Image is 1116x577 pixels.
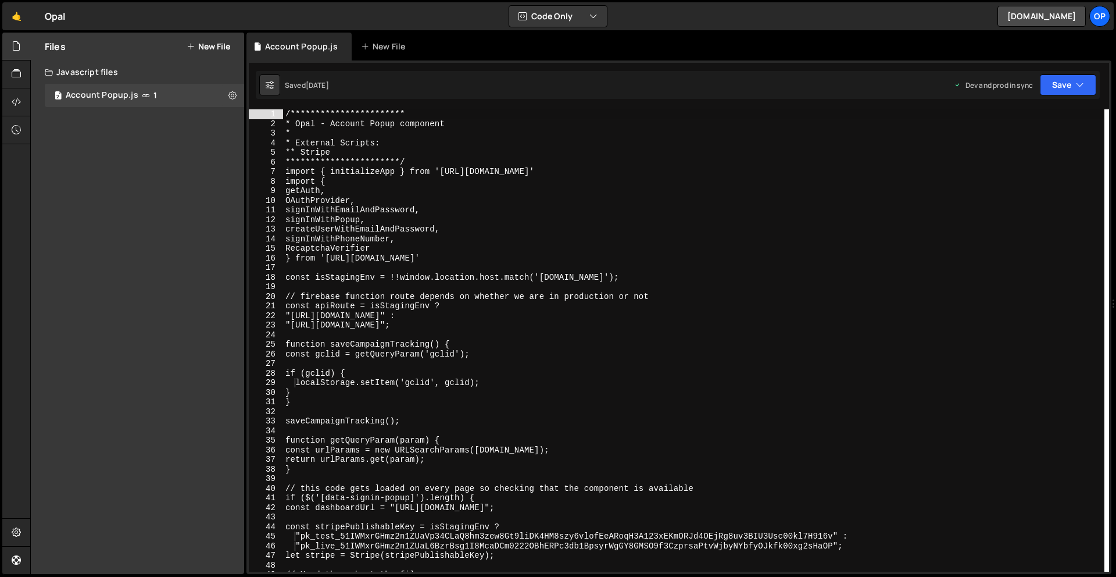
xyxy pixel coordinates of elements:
[361,41,410,52] div: New File
[249,273,283,283] div: 18
[45,9,66,23] div: Opal
[285,80,329,90] div: Saved
[249,167,283,177] div: 7
[249,320,283,330] div: 23
[265,41,338,52] div: Account Popup.js
[66,90,138,101] div: Account Popup.js
[249,522,283,532] div: 44
[249,542,283,551] div: 46
[249,148,283,158] div: 5
[249,282,283,292] div: 19
[249,503,283,513] div: 42
[249,129,283,138] div: 3
[249,311,283,321] div: 22
[249,551,283,561] div: 47
[249,388,283,398] div: 30
[249,138,283,148] div: 4
[249,369,283,379] div: 28
[249,561,283,571] div: 48
[187,42,230,51] button: New File
[249,465,283,475] div: 38
[249,301,283,311] div: 21
[249,205,283,215] div: 11
[55,92,62,101] span: 2
[249,474,283,484] div: 39
[249,225,283,234] div: 13
[249,407,283,417] div: 32
[1040,74,1096,95] button: Save
[249,292,283,302] div: 20
[2,2,31,30] a: 🤙
[249,244,283,254] div: 15
[954,80,1033,90] div: Dev and prod in sync
[249,436,283,446] div: 35
[153,91,157,100] span: 1
[249,263,283,273] div: 17
[249,330,283,340] div: 24
[249,378,283,388] div: 29
[249,109,283,119] div: 1
[249,359,283,369] div: 27
[249,215,283,225] div: 12
[1089,6,1110,27] a: Op
[31,60,244,84] div: Javascript files
[249,416,283,426] div: 33
[249,234,283,244] div: 14
[249,397,283,407] div: 31
[45,40,66,53] h2: Files
[249,254,283,263] div: 16
[249,512,283,522] div: 43
[997,6,1086,27] a: [DOMAIN_NAME]
[249,186,283,196] div: 9
[306,80,329,90] div: [DATE]
[249,158,283,168] div: 6
[249,493,283,503] div: 41
[509,6,607,27] button: Code Only
[249,532,283,542] div: 45
[249,446,283,455] div: 36
[249,484,283,494] div: 40
[249,119,283,129] div: 2
[249,340,283,350] div: 25
[249,455,283,465] div: 37
[249,426,283,436] div: 34
[249,350,283,359] div: 26
[249,177,283,187] div: 8
[249,196,283,206] div: 10
[45,84,244,107] div: 3221/5497.js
